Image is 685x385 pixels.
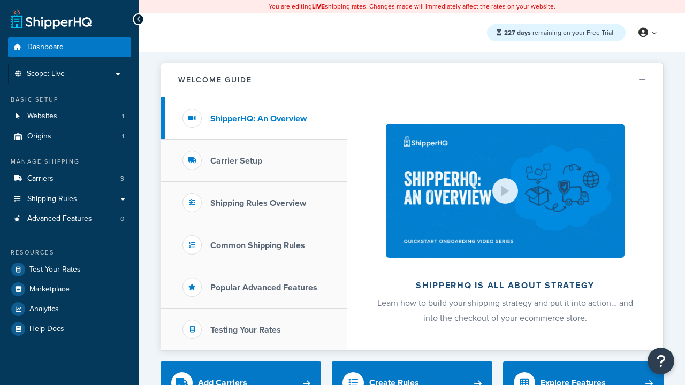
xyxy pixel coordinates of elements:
[27,112,57,121] span: Websites
[8,127,131,147] a: Origins1
[29,285,70,294] span: Marketplace
[8,319,131,338] a: Help Docs
[122,132,124,141] span: 1
[8,169,131,189] li: Carriers
[210,198,306,208] h3: Shipping Rules Overview
[210,283,317,292] h3: Popular Advanced Features
[27,195,77,204] span: Shipping Rules
[210,241,305,250] h3: Common Shipping Rules
[8,127,131,147] li: Origins
[27,214,92,224] span: Advanced Features
[120,214,124,224] span: 0
[27,174,54,183] span: Carriers
[8,189,131,209] a: Shipping Rules
[161,63,663,97] button: Welcome Guide
[8,37,131,57] a: Dashboard
[312,2,325,11] b: LIVE
[8,169,131,189] a: Carriers3
[8,280,131,299] a: Marketplace
[210,325,281,335] h3: Testing Your Rates
[8,299,131,319] a: Analytics
[29,265,81,274] span: Test Your Rates
[27,70,65,79] span: Scope: Live
[29,305,59,314] span: Analytics
[8,260,131,279] a: Test Your Rates
[8,209,131,229] a: Advanced Features0
[504,28,531,37] strong: 227 days
[8,248,131,257] div: Resources
[210,156,262,166] h3: Carrier Setup
[210,114,307,124] h3: ShipperHQ: An Overview
[8,209,131,229] li: Advanced Features
[27,43,64,52] span: Dashboard
[648,348,674,374] button: Open Resource Center
[29,325,64,334] span: Help Docs
[178,76,252,84] h2: Welcome Guide
[504,28,613,37] span: remaining on your Free Trial
[376,281,635,290] h2: ShipperHQ is all about strategy
[377,297,633,324] span: Learn how to build your shipping strategy and put it into action… and into the checkout of your e...
[120,174,124,183] span: 3
[8,106,131,126] a: Websites1
[122,112,124,121] span: 1
[8,106,131,126] li: Websites
[8,95,131,104] div: Basic Setup
[27,132,51,141] span: Origins
[386,124,625,258] img: ShipperHQ is all about strategy
[8,157,131,166] div: Manage Shipping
